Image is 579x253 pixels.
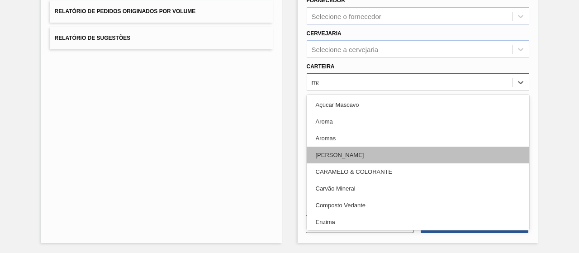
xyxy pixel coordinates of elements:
span: Relatório de Pedidos Originados por Volume [55,8,196,14]
div: CARAMELO & COLORANTE [307,163,529,180]
label: Cervejaria [307,30,342,37]
div: Composto Vedante [307,197,529,214]
div: Açúcar Mascavo [307,96,529,113]
div: Carvão Mineral [307,180,529,197]
label: Carteira [307,63,335,70]
button: Limpar [306,215,413,233]
button: Relatório de Sugestões [50,27,273,49]
div: Aroma [307,113,529,130]
div: Selecione o fornecedor [312,13,381,20]
div: Aromas [307,130,529,147]
span: Relatório de Sugestões [55,35,131,41]
div: Selecione a cervejaria [312,45,379,53]
div: [PERSON_NAME] [307,147,529,163]
button: Relatório de Pedidos Originados por Volume [50,0,273,23]
div: Enzima [307,214,529,230]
